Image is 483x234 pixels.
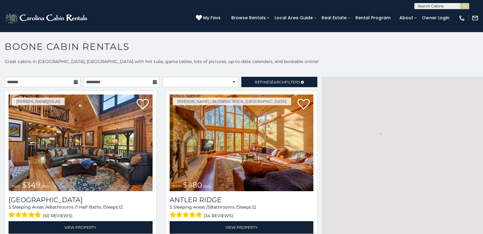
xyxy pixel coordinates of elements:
[196,15,222,21] a: My Favs
[9,204,11,210] span: 5
[9,95,153,191] img: Diamond Creek Lodge
[204,212,233,220] span: (34 reviews)
[183,180,202,189] span: $480
[9,221,153,234] a: View Property
[170,204,172,210] span: 5
[255,80,300,84] span: Refine Filters
[319,13,350,23] a: Real Estate
[459,15,465,21] img: phone-regular-white.png
[241,77,317,87] a: RefineSearchFilters
[9,196,153,204] a: [GEOGRAPHIC_DATA]
[43,212,73,220] span: (50 reviews)
[170,204,314,220] div: Sleeping Areas / Bathrooms / Sleeps:
[9,204,153,220] div: Sleeping Areas / Bathrooms / Sleeps:
[269,80,285,84] span: Search
[352,13,394,23] a: Rental Program
[203,184,212,188] span: daily
[170,196,314,204] a: Antler Ridge
[9,196,153,204] h3: Diamond Creek Lodge
[12,98,65,105] a: [PERSON_NAME]/Vilas
[396,13,416,23] a: About
[9,95,153,191] a: Diamond Creek Lodge from $349 daily
[252,204,256,210] span: 12
[12,184,21,188] span: from
[297,98,310,111] a: Add to favorites
[170,221,314,234] a: View Property
[173,184,182,188] span: from
[173,98,291,105] a: [PERSON_NAME] / Blowing Rock, [GEOGRAPHIC_DATA]
[41,184,50,188] span: daily
[208,204,210,210] span: 5
[5,12,89,24] img: White-1-2.png
[76,204,104,210] span: 1 Half Baths /
[170,95,314,191] img: Antler Ridge
[419,13,452,23] a: Owner Login
[272,13,316,23] a: Local Area Guide
[203,15,221,21] span: My Favs
[137,98,149,111] a: Add to favorites
[119,204,123,210] span: 12
[228,13,269,23] a: Browse Rentals
[170,95,314,191] a: Antler Ridge from $480 daily
[472,15,478,21] img: mail-regular-white.png
[46,204,49,210] span: 4
[22,180,40,189] span: $349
